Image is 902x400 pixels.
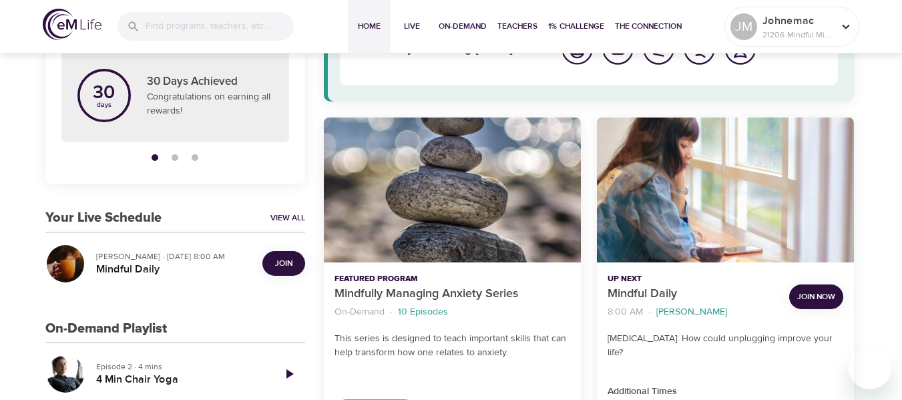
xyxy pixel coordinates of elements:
[147,73,273,91] p: 30 Days Achieved
[762,13,833,29] p: Johnemac
[762,29,833,41] p: 21206 Mindful Minutes
[608,305,643,319] p: 8:00 AM
[45,210,162,226] h3: Your Live Schedule
[45,354,85,394] button: 4 Min Chair Yoga
[608,385,843,399] p: Additional Times
[390,303,393,321] li: ·
[96,373,262,387] h5: 4 Min Chair Yoga
[273,358,305,390] a: Play Episode
[146,12,294,41] input: Find programs, teachers, etc...
[648,303,651,321] li: ·
[797,290,835,304] span: Join Now
[497,19,537,33] span: Teachers
[93,83,115,102] p: 30
[730,13,757,40] div: JM
[96,361,262,373] p: Episode 2 · 4 mins
[608,273,778,285] p: Up Next
[353,19,385,33] span: Home
[96,262,252,276] h5: Mindful Daily
[849,347,891,389] iframe: Button to launch messaging window
[656,305,727,319] p: [PERSON_NAME]
[608,332,843,360] p: [MEDICAL_DATA]: How could unplugging improve your life?
[789,284,843,309] button: Join Now
[608,303,778,321] nav: breadcrumb
[324,118,581,262] button: Mindfully Managing Anxiety Series
[615,19,682,33] span: The Connection
[334,273,570,285] p: Featured Program
[45,321,167,337] h3: On-Demand Playlist
[398,305,448,319] p: 10 Episodes
[334,303,570,321] nav: breadcrumb
[548,19,604,33] span: 1% Challenge
[334,305,385,319] p: On-Demand
[93,102,115,108] p: days
[608,285,778,303] p: Mindful Daily
[43,9,101,40] img: logo
[270,212,305,224] a: View All
[597,118,854,262] button: Mindful Daily
[275,256,292,270] span: Join
[96,250,252,262] p: [PERSON_NAME] · [DATE] 8:00 AM
[439,19,487,33] span: On-Demand
[334,285,570,303] p: Mindfully Managing Anxiety Series
[334,332,570,360] p: This series is designed to teach important skills that can help transform how one relates to anxi...
[147,90,273,118] p: Congratulations on earning all rewards!
[396,19,428,33] span: Live
[262,251,305,276] button: Join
